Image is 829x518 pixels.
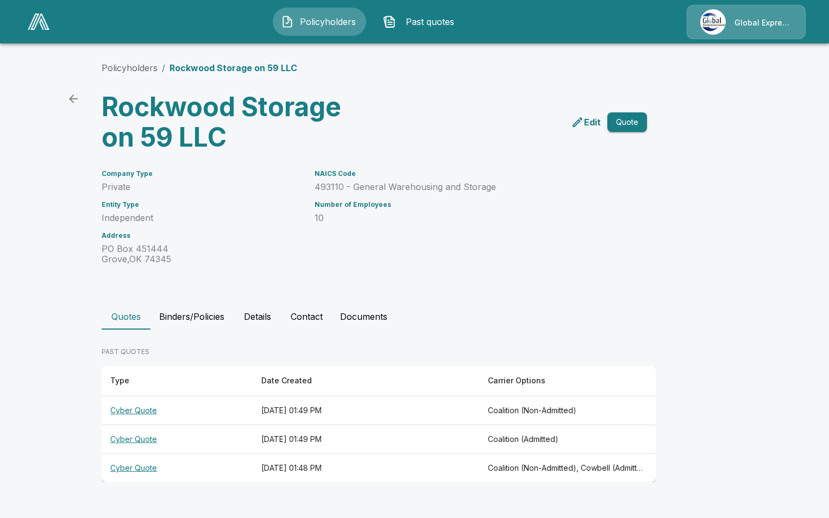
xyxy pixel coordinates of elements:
th: Date Created [253,365,479,396]
div: policyholder tabs [102,304,727,330]
img: AA Logo [28,14,49,30]
button: Contact [282,304,331,330]
p: PO Box 451444 Grove , OK 74345 [102,244,302,264]
span: Policyholders [298,15,358,28]
h6: Address [102,232,302,239]
button: Quotes [102,304,150,330]
h3: Rockwood Storage on 59 LLC [102,92,370,153]
nav: breadcrumb [102,61,297,74]
button: Documents [331,304,396,330]
h6: Company Type [102,170,302,178]
th: Coalition (Admitted) [479,425,656,454]
button: Quote [607,112,647,132]
th: Type [102,365,253,396]
button: Details [233,304,282,330]
p: Edit [584,116,601,129]
th: [DATE] 01:49 PM [253,396,479,425]
th: [DATE] 01:48 PM [253,454,479,483]
a: back [62,88,84,110]
h6: Number of Employees [315,201,621,209]
button: Policyholders IconPolicyholders [273,8,366,36]
li: / [162,61,165,74]
th: Cyber Quote [102,425,253,454]
button: Binders/Policies [150,304,233,330]
h6: Entity Type [102,201,302,209]
button: Past quotes IconPast quotes [375,8,468,36]
th: Cyber Quote [102,396,253,425]
th: Carrier Options [479,365,656,396]
th: Coalition (Non-Admitted) [479,396,656,425]
p: Private [102,182,302,192]
img: Past quotes Icon [383,15,396,28]
th: Coalition (Non-Admitted), Cowbell (Admitted), Cowbell (Non-Admitted), CFC (Admitted), Tokio Marin... [479,454,656,483]
p: Rockwood Storage on 59 LLC [169,61,297,74]
h6: NAICS Code [315,170,621,178]
img: Policyholders Icon [281,15,294,28]
th: [DATE] 01:49 PM [253,425,479,454]
span: Past quotes [400,15,460,28]
th: Cyber Quote [102,454,253,483]
p: PAST QUOTES [102,347,656,357]
a: edit [569,113,603,131]
p: 10 [315,213,621,223]
p: Independent [102,213,302,223]
table: responsive table [102,365,656,482]
a: Policyholders [102,62,158,73]
p: 493110 - General Warehousing and Storage [315,182,621,192]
